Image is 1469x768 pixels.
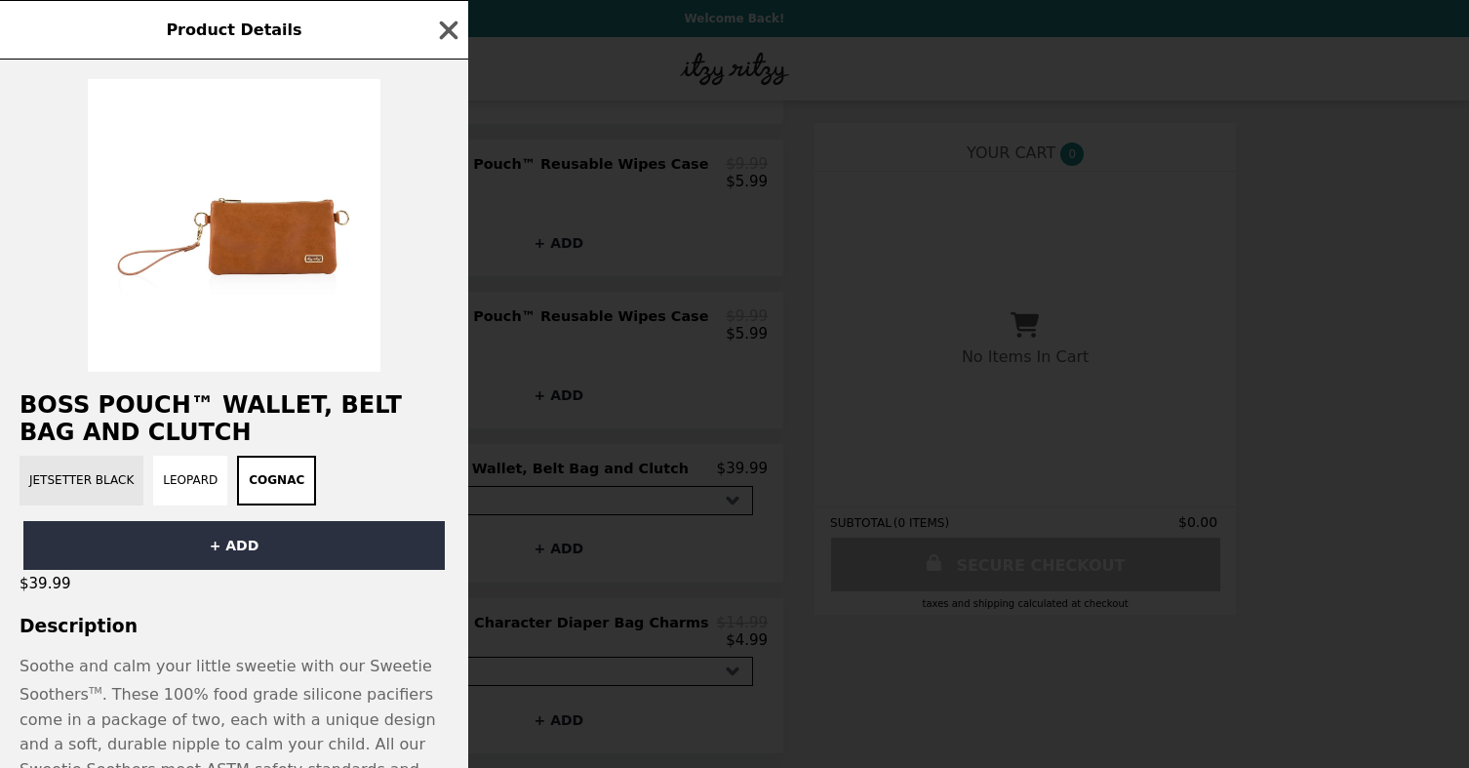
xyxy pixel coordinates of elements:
button: Leopard [153,456,227,505]
span: Product Details [166,20,301,39]
img: Cognac [88,79,380,372]
button: + ADD [23,521,445,570]
span: TM [89,685,102,696]
button: Jetsetter Black [20,456,143,505]
button: Cognac [237,456,316,505]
